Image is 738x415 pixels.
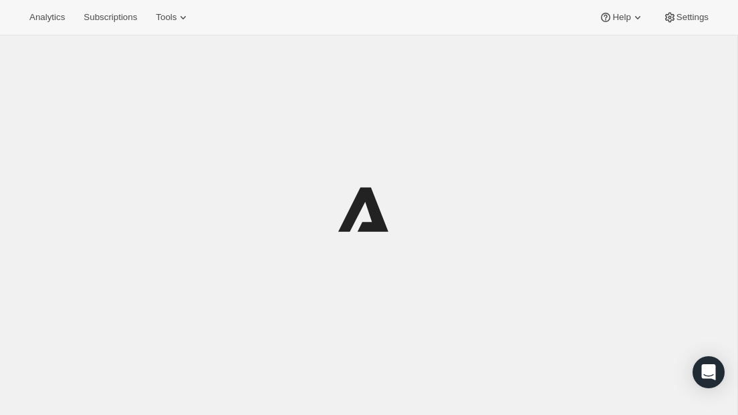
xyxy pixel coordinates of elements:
[29,12,65,23] span: Analytics
[76,8,145,27] button: Subscriptions
[148,8,198,27] button: Tools
[156,12,176,23] span: Tools
[612,12,630,23] span: Help
[676,12,709,23] span: Settings
[655,8,717,27] button: Settings
[21,8,73,27] button: Analytics
[693,356,725,388] div: Open Intercom Messenger
[591,8,652,27] button: Help
[84,12,137,23] span: Subscriptions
